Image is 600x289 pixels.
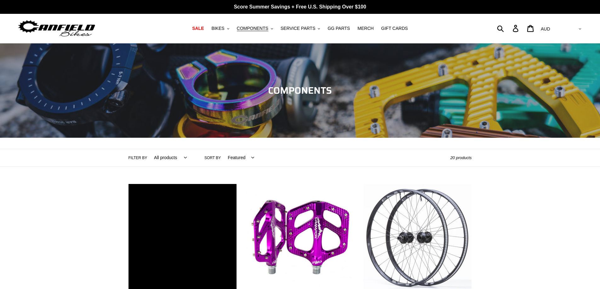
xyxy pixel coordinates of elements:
span: SERVICE PARTS [281,26,315,31]
a: SALE [189,24,207,33]
span: BIKES [211,26,224,31]
a: MERCH [354,24,377,33]
a: GG PARTS [324,24,353,33]
span: COMPONENTS [237,26,268,31]
button: SERVICE PARTS [277,24,323,33]
button: BIKES [208,24,232,33]
img: Canfield Bikes [17,19,96,38]
span: GIFT CARDS [381,26,408,31]
span: MERCH [357,26,374,31]
label: Filter by [129,155,147,161]
span: GG PARTS [328,26,350,31]
a: GIFT CARDS [378,24,411,33]
span: SALE [192,26,204,31]
span: 20 products [450,155,472,160]
input: Search [500,21,517,35]
label: Sort by [204,155,221,161]
button: COMPONENTS [234,24,276,33]
span: COMPONENTS [268,83,332,98]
